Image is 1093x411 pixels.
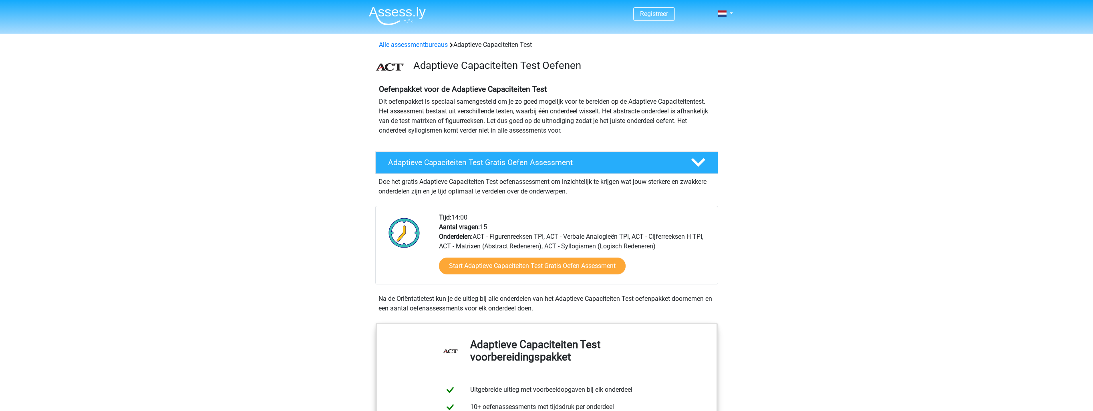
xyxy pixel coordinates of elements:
[439,214,451,221] b: Tijd:
[379,41,448,48] a: Alle assessmentbureaus
[413,59,712,72] h3: Adaptieve Capaciteiten Test Oefenen
[640,10,668,18] a: Registreer
[375,174,718,196] div: Doe het gratis Adaptieve Capaciteiten Test oefenassessment om inzichtelijk te krijgen wat jouw st...
[379,85,547,94] b: Oefenpakket voor de Adaptieve Capaciteiten Test
[439,258,626,274] a: Start Adaptieve Capaciteiten Test Gratis Oefen Assessment
[376,40,718,50] div: Adaptieve Capaciteiten Test
[369,6,426,25] img: Assessly
[384,213,425,253] img: Klok
[376,63,404,71] img: ACT
[388,158,678,167] h4: Adaptieve Capaciteiten Test Gratis Oefen Assessment
[379,97,715,135] p: Dit oefenpakket is speciaal samengesteld om je zo goed mogelijk voor te bereiden op de Adaptieve ...
[372,151,721,174] a: Adaptieve Capaciteiten Test Gratis Oefen Assessment
[433,213,717,284] div: 14:00 15 ACT - Figurenreeksen TPI, ACT - Verbale Analogieën TPI, ACT - Cijferreeksen H TPI, ACT -...
[375,294,718,313] div: Na de Oriëntatietest kun je de uitleg bij alle onderdelen van het Adaptieve Capaciteiten Test-oef...
[439,223,480,231] b: Aantal vragen:
[439,233,473,240] b: Onderdelen:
